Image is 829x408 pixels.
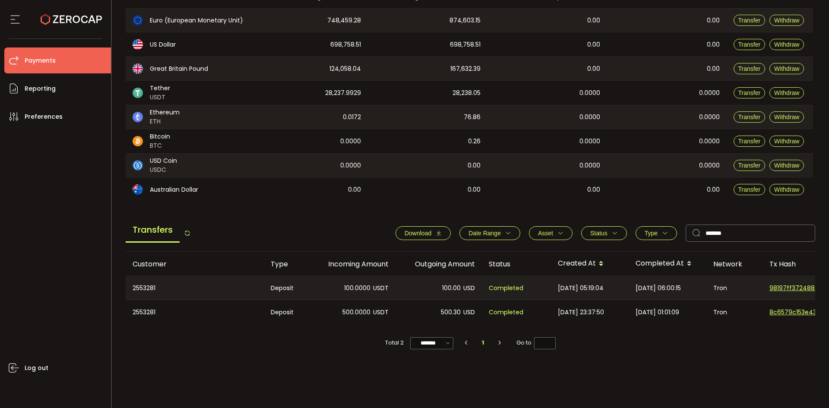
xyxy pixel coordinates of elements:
div: Deposit [264,276,309,300]
span: Transfer [738,65,761,72]
span: 0.00 [468,185,481,195]
span: Withdraw [774,162,799,169]
span: 0.26 [468,136,481,146]
iframe: Chat Widget [728,315,829,408]
button: Transfer [734,160,766,171]
span: Log out [25,362,48,374]
span: Withdraw [774,89,799,96]
div: Tron [706,300,763,324]
button: Transfer [734,15,766,26]
span: 0.00 [468,161,481,171]
span: Preferences [25,111,63,123]
div: 2553281 [126,300,264,324]
span: Withdraw [774,138,799,145]
span: Withdraw [774,186,799,193]
div: Network [706,259,763,269]
span: USD Coin [150,156,177,165]
span: 100.0000 [344,283,370,293]
button: Withdraw [769,111,804,123]
img: usd_portfolio.svg [133,39,143,50]
div: Status [482,259,551,269]
img: eur_portfolio.svg [133,15,143,25]
button: Download [396,226,451,240]
span: Bitcoin [150,132,170,141]
span: Status [590,230,608,237]
button: Type [636,226,677,240]
img: btc_portfolio.svg [133,136,143,146]
span: Transfer [738,17,761,24]
div: Type [264,259,309,269]
button: Withdraw [769,160,804,171]
button: Withdraw [769,87,804,98]
span: [DATE] 05:19:04 [558,283,604,293]
span: 0.0000 [579,88,600,98]
button: Withdraw [769,39,804,50]
img: aud_portfolio.svg [133,184,143,195]
span: USDT [373,283,389,293]
span: Completed [489,307,523,317]
img: usdc_portfolio.svg [133,160,143,171]
span: 76.86 [464,112,481,122]
span: USD [463,307,475,317]
button: Withdraw [769,136,804,147]
button: Transfer [734,87,766,98]
img: gbp_portfolio.svg [133,63,143,74]
span: Asset [538,230,553,237]
span: 0.00 [587,185,600,195]
span: Withdraw [774,41,799,48]
span: 0.00 [707,185,720,195]
span: 0.0000 [579,161,600,171]
span: Type [645,230,658,237]
span: Withdraw [774,17,799,24]
button: Withdraw [769,15,804,26]
span: 0.00 [587,64,600,74]
span: 0.0000 [699,136,720,146]
span: [DATE] 23:37:50 [558,307,604,317]
span: ETH [150,117,180,126]
span: 874,603.15 [449,16,481,25]
button: Withdraw [769,184,804,195]
span: 0.00 [707,64,720,74]
span: USD [463,283,475,293]
span: USDC [150,165,177,174]
span: Transfer [738,114,761,120]
span: 0.0000 [340,136,361,146]
span: Payments [25,54,56,67]
span: Completed [489,283,523,293]
span: USDT [150,93,170,102]
span: Transfer [738,89,761,96]
div: Customer [126,259,264,269]
span: Withdraw [774,114,799,120]
span: Transfer [738,138,761,145]
span: 0.00 [587,40,600,50]
span: 748,459.28 [327,16,361,25]
span: Ethereum [150,108,180,117]
span: Euro (European Monetary Unit) [150,16,243,25]
span: 124,058.04 [329,64,361,74]
img: usdt_portfolio.svg [133,88,143,98]
span: 0.00 [707,40,720,50]
button: Transfer [734,184,766,195]
div: Created At [551,256,629,271]
span: 28,238.05 [452,88,481,98]
button: Status [581,226,627,240]
span: Tether [150,84,170,93]
span: Transfer [738,162,761,169]
span: 698,758.51 [450,40,481,50]
span: 0.0000 [699,161,720,171]
span: Australian Dollar [150,185,198,194]
span: BTC [150,141,170,150]
span: 0.00 [348,185,361,195]
button: Withdraw [769,63,804,74]
span: 0.0000 [340,161,361,171]
span: 0.0000 [699,88,720,98]
div: Tron [706,276,763,300]
span: 0.00 [707,16,720,25]
button: Date Range [459,226,520,240]
div: Outgoing Amount [396,259,482,269]
span: Withdraw [774,65,799,72]
button: Transfer [734,63,766,74]
button: Transfer [734,136,766,147]
span: Transfers [126,218,180,243]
